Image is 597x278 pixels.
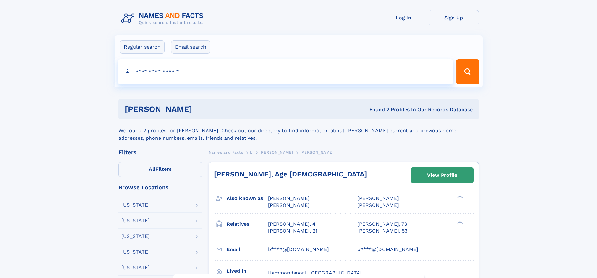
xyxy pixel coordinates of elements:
[118,149,202,155] div: Filters
[118,10,209,27] img: Logo Names and Facts
[456,220,463,224] div: ❯
[429,10,479,25] a: Sign Up
[357,221,407,228] a: [PERSON_NAME], 73
[268,195,310,201] span: [PERSON_NAME]
[227,193,268,204] h3: Also known as
[118,162,202,177] label: Filters
[171,40,210,54] label: Email search
[357,195,399,201] span: [PERSON_NAME]
[121,249,150,254] div: [US_STATE]
[411,168,473,183] a: View Profile
[209,148,243,156] a: Names and Facts
[281,106,473,113] div: Found 2 Profiles In Our Records Database
[125,105,281,113] h1: [PERSON_NAME]
[120,40,165,54] label: Regular search
[149,166,155,172] span: All
[121,218,150,223] div: [US_STATE]
[214,170,367,178] a: [PERSON_NAME], Age [DEMOGRAPHIC_DATA]
[118,59,453,84] input: search input
[250,148,253,156] a: L
[227,266,268,276] h3: Lived in
[300,150,334,155] span: [PERSON_NAME]
[121,265,150,270] div: [US_STATE]
[268,228,317,234] a: [PERSON_NAME], 21
[357,228,407,234] a: [PERSON_NAME], 53
[357,202,399,208] span: [PERSON_NAME]
[118,185,202,190] div: Browse Locations
[268,221,317,228] a: [PERSON_NAME], 41
[121,234,150,239] div: [US_STATE]
[118,119,479,142] div: We found 2 profiles for [PERSON_NAME]. Check out our directory to find information about [PERSON_...
[250,150,253,155] span: L
[259,148,293,156] a: [PERSON_NAME]
[427,168,457,182] div: View Profile
[121,202,150,207] div: [US_STATE]
[268,202,310,208] span: [PERSON_NAME]
[456,59,479,84] button: Search Button
[456,195,463,199] div: ❯
[268,270,362,276] span: Hammondsport, [GEOGRAPHIC_DATA]
[379,10,429,25] a: Log In
[227,244,268,255] h3: Email
[227,219,268,229] h3: Relatives
[259,150,293,155] span: [PERSON_NAME]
